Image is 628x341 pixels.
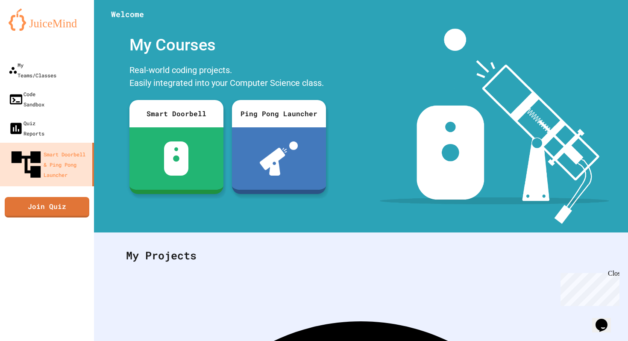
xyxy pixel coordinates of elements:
[9,89,44,109] div: Code Sandbox
[380,29,609,224] img: banner-image-my-projects.png
[9,147,89,182] div: Smart Doorbell & Ping Pong Launcher
[260,141,298,176] img: ppl-with-ball.png
[125,29,330,62] div: My Courses
[557,270,619,306] iframe: chat widget
[117,239,605,272] div: My Projects
[129,100,223,127] div: Smart Doorbell
[232,100,326,127] div: Ping Pong Launcher
[125,62,330,94] div: Real-world coding projects. Easily integrated into your Computer Science class.
[9,60,56,80] div: My Teams/Classes
[164,141,188,176] img: sdb-white.svg
[9,9,85,31] img: logo-orange.svg
[592,307,619,332] iframe: chat widget
[5,197,89,218] a: Join Quiz
[3,3,59,54] div: Chat with us now!Close
[9,118,44,138] div: Quiz Reports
